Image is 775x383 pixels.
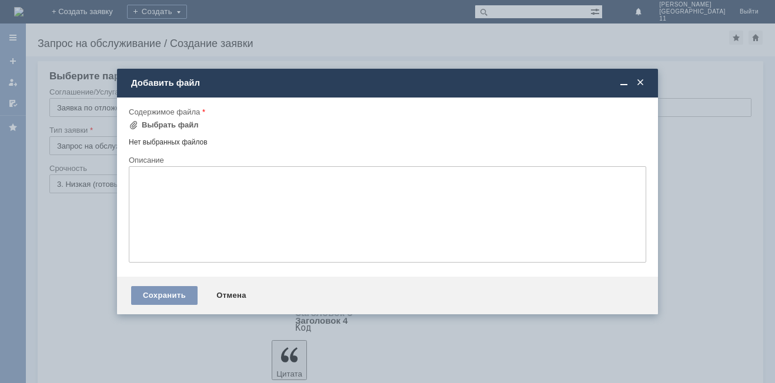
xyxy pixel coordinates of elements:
div: Выбрать файл [142,120,199,130]
span: Закрыть [634,78,646,88]
span: Свернуть (Ctrl + M) [618,78,630,88]
div: добрый день ,прошу удалить отложенные [PERSON_NAME] [5,5,172,23]
div: Содержимое файла [129,108,644,116]
div: Нет выбранных файлов [129,133,646,147]
div: Описание [129,156,644,164]
div: Добавить файл [131,78,646,88]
